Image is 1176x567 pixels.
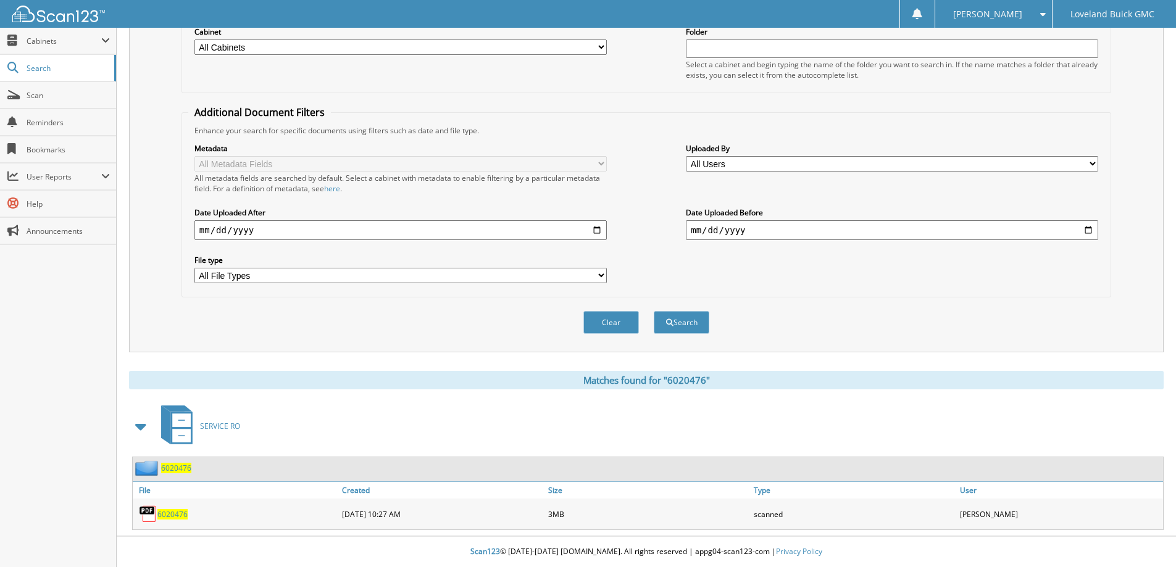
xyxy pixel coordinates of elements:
label: Metadata [194,143,607,154]
label: Date Uploaded After [194,207,607,218]
span: Cabinets [27,36,101,46]
span: Loveland Buick GMC [1070,10,1154,18]
span: [PERSON_NAME] [953,10,1022,18]
span: Bookmarks [27,144,110,155]
div: 3MB [545,502,751,526]
span: SERVICE RO [200,421,240,431]
button: Clear [583,311,639,334]
span: Announcements [27,226,110,236]
a: SERVICE RO [154,402,240,450]
legend: Additional Document Filters [188,106,331,119]
span: Scan123 [470,546,500,557]
label: Cabinet [194,27,607,37]
input: start [194,220,607,240]
iframe: Chat Widget [1114,508,1176,567]
div: Select a cabinet and begin typing the name of the folder you want to search in. If the name match... [686,59,1098,80]
label: Uploaded By [686,143,1098,154]
img: PDF.png [139,505,157,523]
div: Enhance your search for specific documents using filters such as date and file type. [188,125,1104,136]
a: Created [339,482,545,499]
span: Reminders [27,117,110,128]
button: Search [654,311,709,334]
div: All metadata fields are searched by default. Select a cabinet with metadata to enable filtering b... [194,173,607,194]
a: Privacy Policy [776,546,822,557]
a: User [957,482,1163,499]
span: Scan [27,90,110,101]
a: File [133,482,339,499]
span: Help [27,199,110,209]
img: scan123-logo-white.svg [12,6,105,22]
img: folder2.png [135,460,161,476]
a: here [324,183,340,194]
a: 6020476 [161,463,191,473]
span: Search [27,63,108,73]
div: [PERSON_NAME] [957,502,1163,526]
div: [DATE] 10:27 AM [339,502,545,526]
div: scanned [751,502,957,526]
label: Date Uploaded Before [686,207,1098,218]
a: Size [545,482,751,499]
a: Type [751,482,957,499]
input: end [686,220,1098,240]
div: © [DATE]-[DATE] [DOMAIN_NAME]. All rights reserved | appg04-scan123-com | [117,537,1176,567]
span: User Reports [27,172,101,182]
div: Matches found for "6020476" [129,371,1164,389]
label: Folder [686,27,1098,37]
label: File type [194,255,607,265]
a: 6020476 [157,509,188,519]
